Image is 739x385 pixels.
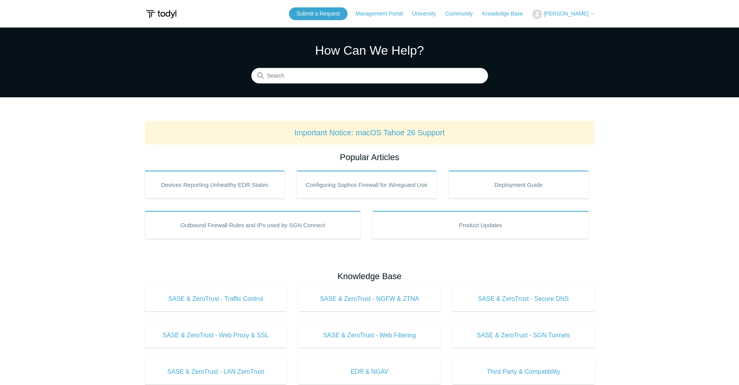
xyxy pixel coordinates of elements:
span: [PERSON_NAME] [543,10,588,17]
a: Third Party & Compatibility [452,359,595,384]
span: EDR & NGAV [310,367,429,376]
span: SASE & ZeroTrust - LAN ZeroTrust [156,367,275,376]
button: [PERSON_NAME] [532,9,594,19]
a: Submit a Request [289,7,348,20]
span: SASE & ZeroTrust - Secure DNS [464,294,583,304]
a: SASE & ZeroTrust - NGFW & ZTNA [298,287,441,311]
a: SASE & ZeroTrust - SGN Tunnels [452,323,595,348]
span: SASE & ZeroTrust - Web Filtering [310,331,429,340]
a: Important Notice: macOS Tahoe 26 Support [294,128,445,137]
a: EDR & NGAV [298,359,441,384]
a: Management Portal [355,10,410,18]
a: Community [445,10,481,18]
a: SASE & ZeroTrust - Traffic Control [145,287,287,311]
span: SASE & ZeroTrust - Web Proxy & SSL [156,331,275,340]
a: SASE & ZeroTrust - Secure DNS [452,287,595,311]
span: SASE & ZeroTrust - SGN Tunnels [464,331,583,340]
h1: How Can We Help? [251,41,488,60]
a: Devices Reporting Unhealthy EDR States [145,171,285,199]
a: Knowledge Base [482,10,531,18]
span: SASE & ZeroTrust - NGFW & ZTNA [310,294,429,304]
a: Product Updates [372,211,589,239]
a: SASE & ZeroTrust - Web Proxy & SSL [145,323,287,348]
img: Todyl Support Center Help Center home page [145,7,178,21]
a: University [412,10,443,18]
a: Configuring Sophos Firewall for Wireguard Use [296,171,437,199]
a: Deployment Guide [448,171,589,199]
a: SASE & ZeroTrust - LAN ZeroTrust [145,359,287,384]
h2: Popular Articles [145,151,595,164]
span: SASE & ZeroTrust - Traffic Control [156,294,275,304]
input: Search [251,68,488,84]
a: SASE & ZeroTrust - Web Filtering [298,323,441,348]
span: Third Party & Compatibility [464,367,583,376]
a: Outbound Firewall Rules and IPs used by SGN Connect [145,211,361,239]
h2: Knowledge Base [145,270,595,283]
